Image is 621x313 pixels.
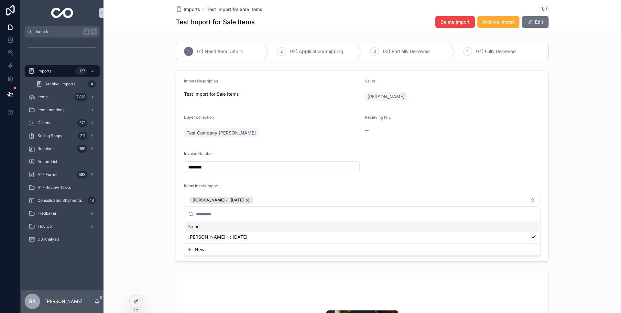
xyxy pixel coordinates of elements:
[477,16,519,28] button: Archive Import
[29,297,36,305] span: RA
[38,120,50,125] span: Clients
[184,183,219,188] span: Items in this import
[51,8,73,18] img: App logo
[184,115,214,120] span: Buyer collection
[25,156,100,167] a: Action_List
[38,224,52,229] span: Tidy Up
[75,67,87,75] div: 1.177
[188,234,247,240] span: [PERSON_NAME] - : [DATE]
[25,233,100,245] a: DB Analysis
[435,16,475,28] button: Delete Import
[367,93,405,100] span: [PERSON_NAME]
[188,49,190,54] span: 1
[374,49,376,54] span: 3
[38,198,82,203] span: Consolidated Shipments
[365,115,391,120] span: Recieving FFL
[25,65,100,77] a: Imports1.177
[476,48,516,55] span: 04) Fully Delivered
[441,19,470,25] span: Delete Import
[25,91,100,103] a: Items7.861
[38,211,57,216] span: Fredbaker
[77,171,87,178] div: 583
[38,107,64,113] span: Item Locations
[184,128,258,137] a: Test Company [PERSON_NAME]
[280,49,283,54] span: 2
[190,197,253,204] button: Unselect 15435
[466,49,469,54] span: 4
[25,26,100,38] button: Jump to...K
[38,94,48,100] span: Items
[25,104,100,116] a: Item Locations
[25,130,100,142] a: Selling Shops211
[184,79,218,83] span: Import Description
[74,93,87,101] div: 7.861
[25,208,100,219] a: Fredbaker
[77,145,87,153] div: 189
[197,48,243,55] span: 01) Need Item Details
[176,17,255,27] h1: Test Import for Sale Items
[78,132,87,140] div: 211
[25,221,100,232] a: Tidy Up
[91,29,96,34] span: K
[32,78,100,90] a: Archive: Imports4
[88,80,96,88] div: 4
[184,151,213,156] span: Invoice Number
[45,298,82,305] p: [PERSON_NAME]
[25,117,100,129] a: Clients371
[25,195,100,206] a: Consolidated Shipments16
[38,159,57,164] span: Action_List
[187,246,538,253] button: New
[21,38,103,254] div: scrollable content
[35,29,81,34] span: Jump to...
[38,185,71,190] span: ATF Review Tasks
[383,48,430,55] span: 03) Partially Delivered
[184,91,360,97] span: Test Import for Sale Items
[38,237,59,242] span: DB Analysis
[25,182,100,193] a: ATF Review Tasks
[38,172,57,177] span: ATF Forms
[77,119,87,127] div: 371
[187,130,256,136] span: Test Company [PERSON_NAME]
[184,6,200,13] span: Imports
[45,81,75,87] span: Archive: Imports
[290,48,343,55] span: 02) Application/Shipping
[483,19,514,25] span: Archive Import
[38,69,51,74] span: Imports
[192,198,244,203] span: [PERSON_NAME] - : [DATE]
[88,197,96,204] div: 16
[365,127,369,134] span: --
[186,221,539,232] div: None
[38,133,62,138] span: Selling Shops
[195,246,204,253] span: New
[38,146,54,151] span: Receiver
[184,194,540,207] button: Select Button
[365,92,407,101] a: [PERSON_NAME]
[25,143,100,155] a: Receiver189
[176,6,200,13] a: Imports
[207,6,262,13] a: Test Import for Sale Items
[25,169,100,180] a: ATF Forms583
[522,16,549,28] button: Edit
[184,220,540,243] div: Suggestions
[365,79,376,83] span: Seller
